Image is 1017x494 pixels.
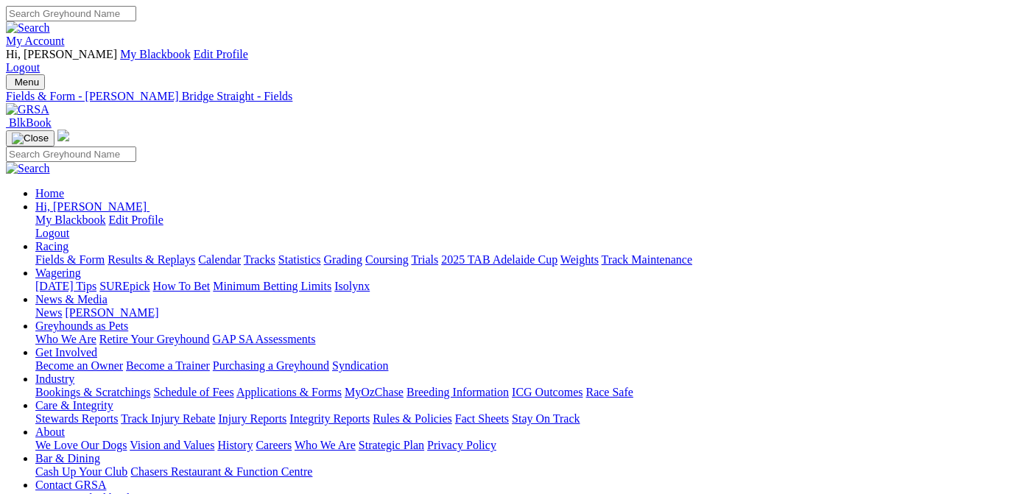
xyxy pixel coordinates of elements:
[12,133,49,144] img: Close
[35,280,1011,293] div: Wagering
[121,412,215,425] a: Track Injury Rebate
[441,253,557,266] a: 2025 TAB Adelaide Cup
[217,439,253,451] a: History
[278,253,321,266] a: Statistics
[236,386,342,398] a: Applications & Forms
[6,130,54,147] button: Toggle navigation
[35,200,147,213] span: Hi, [PERSON_NAME]
[153,386,233,398] a: Schedule of Fees
[126,359,210,372] a: Become a Trainer
[35,253,105,266] a: Fields & Form
[560,253,599,266] a: Weights
[9,116,52,129] span: BlkBook
[455,412,509,425] a: Fact Sheets
[256,439,292,451] a: Careers
[35,214,106,226] a: My Blackbook
[35,426,65,438] a: About
[35,293,108,306] a: News & Media
[194,48,248,60] a: Edit Profile
[35,359,123,372] a: Become an Owner
[324,253,362,266] a: Grading
[35,240,68,253] a: Racing
[35,465,1011,479] div: Bar & Dining
[35,280,96,292] a: [DATE] Tips
[6,147,136,162] input: Search
[427,439,496,451] a: Privacy Policy
[35,320,128,332] a: Greyhounds as Pets
[130,439,214,451] a: Vision and Values
[213,359,329,372] a: Purchasing a Greyhound
[289,412,370,425] a: Integrity Reports
[109,214,163,226] a: Edit Profile
[120,48,191,60] a: My Blackbook
[35,479,106,491] a: Contact GRSA
[35,373,74,385] a: Industry
[35,465,127,478] a: Cash Up Your Club
[35,187,64,200] a: Home
[6,74,45,90] button: Toggle navigation
[35,333,96,345] a: Who We Are
[332,359,388,372] a: Syndication
[108,253,195,266] a: Results & Replays
[365,253,409,266] a: Coursing
[130,465,312,478] a: Chasers Restaurant & Function Centre
[6,90,1011,103] a: Fields & Form - [PERSON_NAME] Bridge Straight - Fields
[35,386,1011,399] div: Industry
[6,48,1011,74] div: My Account
[6,61,40,74] a: Logout
[35,214,1011,240] div: Hi, [PERSON_NAME]
[35,267,81,279] a: Wagering
[6,6,136,21] input: Search
[65,306,158,319] a: [PERSON_NAME]
[35,306,62,319] a: News
[35,439,127,451] a: We Love Our Dogs
[35,253,1011,267] div: Racing
[6,103,49,116] img: GRSA
[153,280,211,292] a: How To Bet
[15,77,39,88] span: Menu
[35,412,118,425] a: Stewards Reports
[35,399,113,412] a: Care & Integrity
[99,333,210,345] a: Retire Your Greyhound
[359,439,424,451] a: Strategic Plan
[35,412,1011,426] div: Care & Integrity
[35,386,150,398] a: Bookings & Scratchings
[602,253,692,266] a: Track Maintenance
[411,253,438,266] a: Trials
[407,386,509,398] a: Breeding Information
[35,333,1011,346] div: Greyhounds as Pets
[345,386,404,398] a: MyOzChase
[35,346,97,359] a: Get Involved
[295,439,356,451] a: Who We Are
[99,280,149,292] a: SUREpick
[35,359,1011,373] div: Get Involved
[35,306,1011,320] div: News & Media
[6,21,50,35] img: Search
[6,116,52,129] a: BlkBook
[35,439,1011,452] div: About
[512,412,580,425] a: Stay On Track
[35,227,69,239] a: Logout
[373,412,452,425] a: Rules & Policies
[57,130,69,141] img: logo-grsa-white.png
[35,200,149,213] a: Hi, [PERSON_NAME]
[585,386,633,398] a: Race Safe
[6,48,117,60] span: Hi, [PERSON_NAME]
[6,162,50,175] img: Search
[244,253,275,266] a: Tracks
[213,333,316,345] a: GAP SA Assessments
[213,280,331,292] a: Minimum Betting Limits
[35,452,100,465] a: Bar & Dining
[218,412,286,425] a: Injury Reports
[6,35,65,47] a: My Account
[512,386,583,398] a: ICG Outcomes
[198,253,241,266] a: Calendar
[334,280,370,292] a: Isolynx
